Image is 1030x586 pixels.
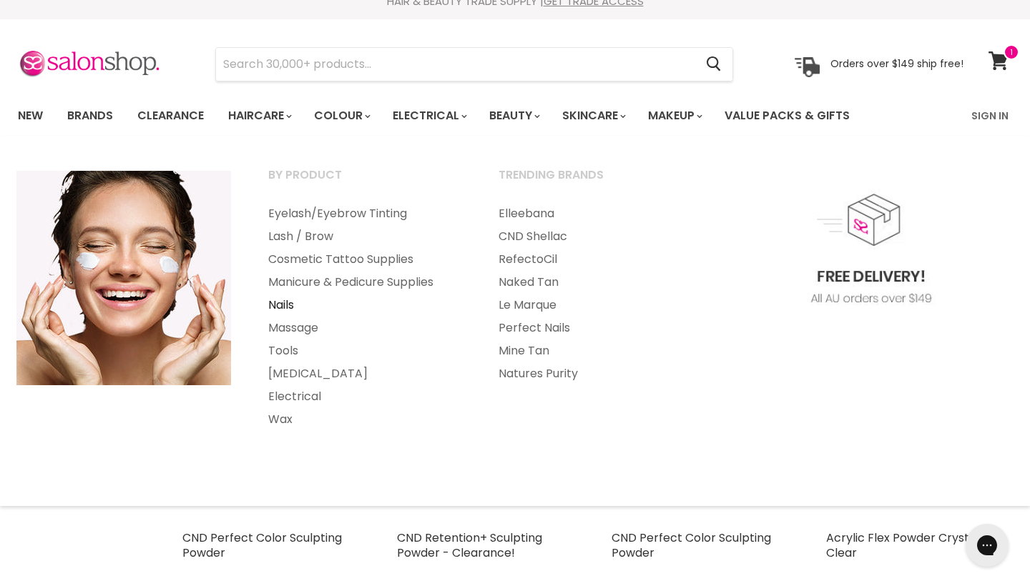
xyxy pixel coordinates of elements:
[830,57,963,70] p: Orders over $149 ship free!
[481,317,708,339] a: Perfect Nails
[7,101,54,131] a: New
[250,339,478,362] a: Tools
[958,519,1016,572] iframe: Gorgias live chat messenger
[250,317,478,339] a: Massage
[695,48,732,81] button: Search
[481,202,708,225] a: Elleebana
[481,164,708,199] a: Trending Brands
[250,408,478,431] a: Wax
[481,225,708,248] a: CND Shellac
[479,101,549,131] a: Beauty
[481,271,708,294] a: Naked Tan
[250,202,478,225] a: Eyelash/Eyebrow Tinting
[215,47,733,81] form: Product
[250,248,478,271] a: Cosmetic Tattoo Supplies
[57,101,124,131] a: Brands
[250,164,478,199] a: By Product
[250,225,478,248] a: Lash / Brow
[612,530,771,561] a: CND Perfect Color Sculpting Powder
[303,101,379,131] a: Colour
[250,202,478,431] ul: Main menu
[382,101,476,131] a: Electrical
[481,362,708,385] a: Natures Purity
[826,530,979,561] a: Acrylic Flex Powder Crystal Clear
[481,294,708,317] a: Le Marque
[7,95,912,136] ul: Main menu
[182,530,342,561] a: CND Perfect Color Sculpting Powder
[481,248,708,271] a: RefectoCil
[637,101,711,131] a: Makeup
[397,530,542,561] a: CND Retention+ Sculpting Powder - Clearance!
[481,339,708,362] a: Mine Tan
[481,202,708,385] ul: Main menu
[216,48,695,81] input: Search
[250,362,478,385] a: [MEDICAL_DATA]
[250,385,478,408] a: Electrical
[714,101,860,131] a: Value Packs & Gifts
[217,101,300,131] a: Haircare
[551,101,634,131] a: Skincare
[127,101,215,131] a: Clearance
[250,271,478,294] a: Manicure & Pedicure Supplies
[250,294,478,317] a: Nails
[963,101,1017,131] a: Sign In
